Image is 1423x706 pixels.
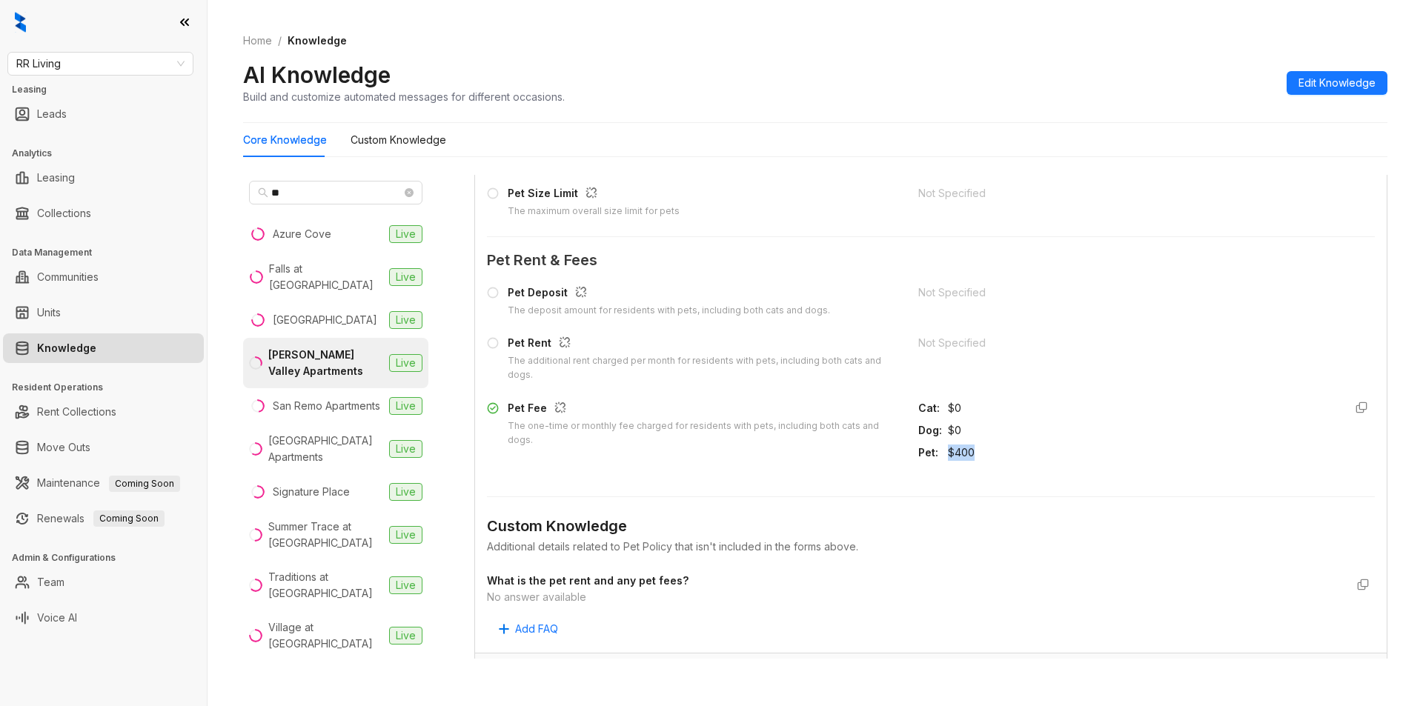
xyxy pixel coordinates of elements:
span: Live [389,483,422,501]
span: close-circle [405,188,414,197]
div: The deposit amount for residents with pets, including both cats and dogs. [508,304,830,318]
span: Live [389,526,422,544]
div: Core Knowledge [243,132,327,148]
a: Collections [37,199,91,228]
div: Build and customize automated messages for different occasions. [243,89,565,104]
li: Maintenance [3,468,204,498]
span: RR Living [16,53,185,75]
span: Live [389,225,422,243]
li: Renewals [3,504,204,533]
li: Rent Collections [3,397,204,427]
span: Live [389,440,422,458]
a: Move Outs [37,433,90,462]
span: Live [389,627,422,645]
a: Communities [37,262,99,292]
a: Voice AI [37,603,77,633]
li: Knowledge [3,333,204,363]
li: Communities [3,262,204,292]
span: Add FAQ [515,621,558,637]
div: The additional rent charged per month for residents with pets, including both cats and dogs. [508,354,901,382]
button: Add FAQ [487,617,570,641]
a: Team [37,567,64,597]
div: $0 [948,400,1332,416]
div: Summer Trace at [GEOGRAPHIC_DATA] [268,519,383,551]
li: Leasing [3,163,204,193]
div: Not Specified [918,284,1332,301]
li: Collections [3,199,204,228]
div: San Remo Apartments [273,398,380,414]
div: Azure Cove [273,226,331,242]
div: Signature Place [273,484,350,500]
h2: AI Knowledge [243,61,391,89]
a: Leads [37,99,67,129]
a: Home [240,33,275,49]
span: Live [389,576,422,594]
span: Live [389,354,422,372]
div: $0 [948,422,1332,439]
li: Move Outs [3,433,204,462]
span: Live [389,311,422,329]
div: Pet : [918,444,942,461]
div: Custom Knowledge [487,515,1375,538]
span: Knowledge [288,34,347,47]
span: Pet Rent & Fees [487,249,1375,272]
h3: Leasing [12,83,207,96]
div: Tour Types1/3 Completed [475,653,1387,689]
a: Knowledge [37,333,96,363]
li: Leads [3,99,204,129]
div: Cat : [918,400,942,416]
div: The one-time or monthly fee charged for residents with pets, including both cats and dogs. [508,419,901,447]
a: Units [37,298,61,327]
div: The maximum overall size limit for pets [508,204,680,219]
div: Not Specified [918,185,1332,202]
div: Additional details related to Pet Policy that isn't included in the forms above. [487,539,1375,555]
div: Pet Fee [508,400,901,419]
button: Edit Knowledge [1287,71,1387,95]
li: Voice AI [3,603,204,633]
img: logo [15,12,26,33]
div: Not Specified [918,335,1332,351]
span: Live [389,397,422,415]
div: Pet Deposit [508,284,830,304]
div: Village at [GEOGRAPHIC_DATA] [268,619,383,652]
a: Leasing [37,163,75,193]
span: Edit Knowledge [1298,75,1376,91]
div: $400 [948,444,1332,461]
div: [GEOGRAPHIC_DATA] Apartments [268,433,383,465]
span: search [258,187,268,198]
span: Coming Soon [93,510,165,527]
h3: Data Management [12,246,207,259]
a: RenewalsComing Soon [37,504,165,533]
div: Pet Size Limit [508,185,680,204]
div: [PERSON_NAME] Valley Apartments [268,347,383,379]
a: Rent Collections [37,397,116,427]
strong: What is the pet rent and any pet fees? [487,574,689,587]
li: / [278,33,282,49]
div: Pet Rent [508,335,901,354]
div: [GEOGRAPHIC_DATA] [273,312,377,328]
li: Team [3,567,204,597]
div: Falls at [GEOGRAPHIC_DATA] [269,261,383,293]
div: Dog : [918,422,942,439]
h3: Admin & Configurations [12,551,207,565]
li: Units [3,298,204,327]
h3: Analytics [12,147,207,160]
div: Custom Knowledge [351,132,446,148]
h3: Resident Operations [12,381,207,394]
div: No answer available [487,589,1345,605]
span: Coming Soon [109,476,180,492]
div: Traditions at [GEOGRAPHIC_DATA] [268,569,383,602]
span: Live [389,268,422,286]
